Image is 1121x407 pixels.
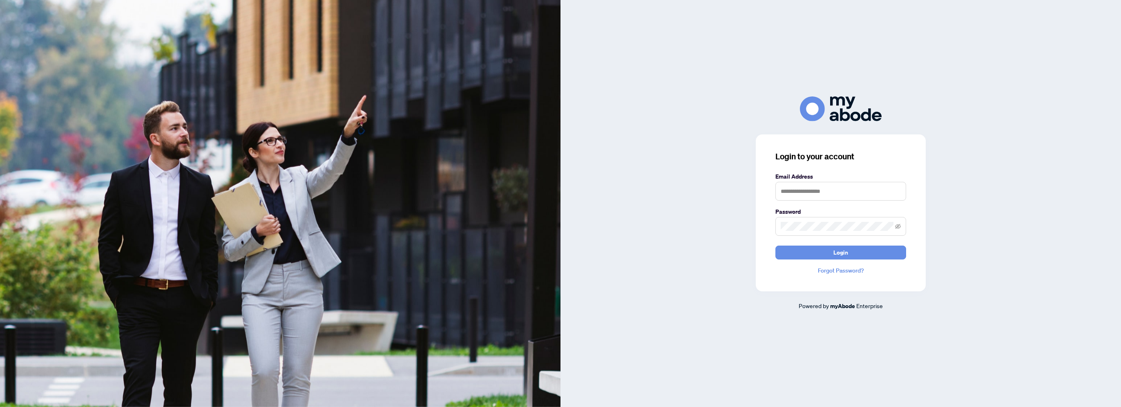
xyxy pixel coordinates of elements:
label: Password [775,207,906,216]
span: Login [833,246,848,259]
label: Email Address [775,172,906,181]
span: Enterprise [856,302,883,309]
a: Forgot Password? [775,266,906,275]
button: Login [775,246,906,259]
span: eye-invisible [895,224,901,229]
img: ma-logo [800,96,882,121]
a: myAbode [830,302,855,311]
span: Powered by [799,302,829,309]
h3: Login to your account [775,151,906,162]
